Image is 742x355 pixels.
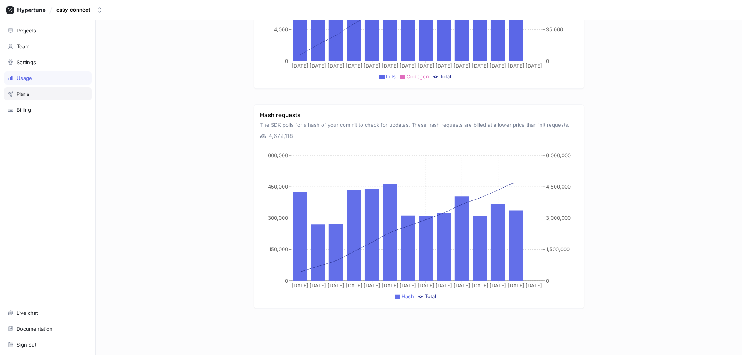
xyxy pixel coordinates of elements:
span: Codegen [407,73,429,80]
tspan: 450,000 [268,183,288,190]
a: Usage [4,71,92,85]
tspan: [DATE] [526,282,542,289]
tspan: [DATE] [490,63,506,69]
tspan: 35,000 [546,26,563,32]
tspan: [DATE] [490,282,506,289]
tspan: 0 [285,278,288,284]
tspan: [DATE] [436,63,452,69]
tspan: [DATE] [400,282,416,289]
div: Projects [17,27,36,34]
p: The SDK polls for a hash of your commit to check for updates. These hash requests are billed at a... [260,121,578,129]
tspan: [DATE] [382,63,398,69]
tspan: 300,000 [268,215,288,221]
tspan: [DATE] [328,282,344,289]
tspan: [DATE] [526,63,542,69]
div: Documentation [17,326,53,332]
a: Projects [4,24,92,37]
div: Usage [17,75,32,81]
tspan: [DATE] [472,282,488,289]
tspan: [DATE] [382,282,398,289]
div: Billing [17,107,31,113]
div: Settings [17,59,36,65]
tspan: [DATE] [418,282,434,289]
span: Total [440,73,451,80]
tspan: [DATE] [364,282,380,289]
tspan: [DATE] [310,282,326,289]
tspan: 600,000 [268,152,288,158]
a: Settings [4,56,92,69]
tspan: [DATE] [292,282,308,289]
span: Inits [386,73,396,80]
tspan: [DATE] [364,63,380,69]
div: Sign out [17,341,36,348]
tspan: [DATE] [508,282,524,289]
tspan: 0 [546,58,549,64]
tspan: 0 [285,58,288,64]
tspan: [DATE] [454,282,470,289]
tspan: [DATE] [310,63,326,69]
tspan: [DATE] [292,63,308,69]
tspan: [DATE] [346,282,362,289]
a: Plans [4,87,92,100]
p: Hash requests [260,111,578,120]
div: Live chat [17,310,38,316]
tspan: [DATE] [328,63,344,69]
div: Plans [17,91,29,97]
div: easy-connect [56,7,90,13]
tspan: [DATE] [436,282,452,289]
a: Billing [4,103,92,116]
tspan: [DATE] [400,63,416,69]
tspan: [DATE] [472,63,488,69]
button: easy-connect [53,3,106,16]
a: Team [4,40,92,53]
tspan: 1,500,000 [546,246,570,252]
tspan: 6,000,000 [546,152,571,158]
tspan: 3,000,000 [546,215,571,221]
tspan: 4,000 [274,26,288,32]
a: Documentation [4,322,92,335]
span: Total [425,293,436,299]
tspan: [DATE] [454,63,470,69]
tspan: [DATE] [346,63,362,69]
tspan: 0 [546,278,549,284]
tspan: 150,000 [269,246,288,252]
tspan: [DATE] [418,63,434,69]
tspan: 4,500,000 [546,183,571,190]
span: Hash [402,293,414,299]
tspan: [DATE] [508,63,524,69]
div: Team [17,43,29,49]
p: 4,672,118 [269,132,293,140]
